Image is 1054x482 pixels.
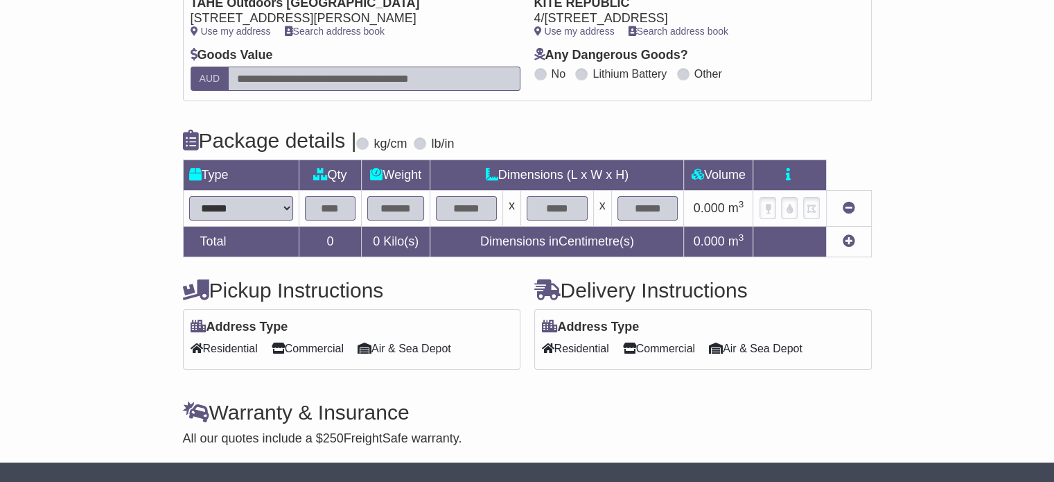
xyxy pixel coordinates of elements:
td: Dimensions in Centimetre(s) [430,226,684,257]
td: Dimensions (L x W x H) [430,160,684,190]
h4: Delivery Instructions [534,279,872,302]
td: x [502,190,520,226]
span: Commercial [272,338,344,359]
a: Use my address [191,26,271,37]
div: All our quotes include a $ FreightSafe warranty. [183,431,872,447]
label: Lithium Battery [592,67,667,80]
td: x [593,190,611,226]
a: Use my address [534,26,615,37]
span: Air & Sea Depot [709,338,802,359]
sup: 3 [739,199,744,209]
span: 250 [323,431,344,445]
label: kg/cm [374,137,407,152]
label: Any Dangerous Goods? [534,48,688,63]
a: Search address book [285,26,385,37]
div: 4/[STREET_ADDRESS] [534,11,850,26]
span: Residential [191,338,258,359]
h4: Package details | [183,129,357,152]
td: Kilo(s) [362,226,430,257]
td: Volume [684,160,753,190]
span: m [728,234,744,248]
label: Goods Value [191,48,273,63]
span: 0.000 [694,234,725,248]
label: Other [694,67,722,80]
span: Commercial [623,338,695,359]
td: Weight [362,160,430,190]
label: No [552,67,565,80]
a: Remove this item [843,201,855,215]
label: lb/in [431,137,454,152]
td: Total [183,226,299,257]
label: AUD [191,67,229,91]
div: [STREET_ADDRESS][PERSON_NAME] [191,11,507,26]
sup: 3 [739,232,744,243]
span: Residential [542,338,609,359]
a: Search address book [629,26,728,37]
td: Type [183,160,299,190]
span: 0.000 [694,201,725,215]
h4: Warranty & Insurance [183,401,872,424]
span: Air & Sea Depot [358,338,451,359]
td: 0 [299,226,362,257]
span: m [728,201,744,215]
h4: Pickup Instructions [183,279,520,302]
label: Address Type [191,320,288,335]
a: Add new item [843,234,855,248]
span: 0 [373,234,380,248]
label: Address Type [542,320,640,335]
td: Qty [299,160,362,190]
